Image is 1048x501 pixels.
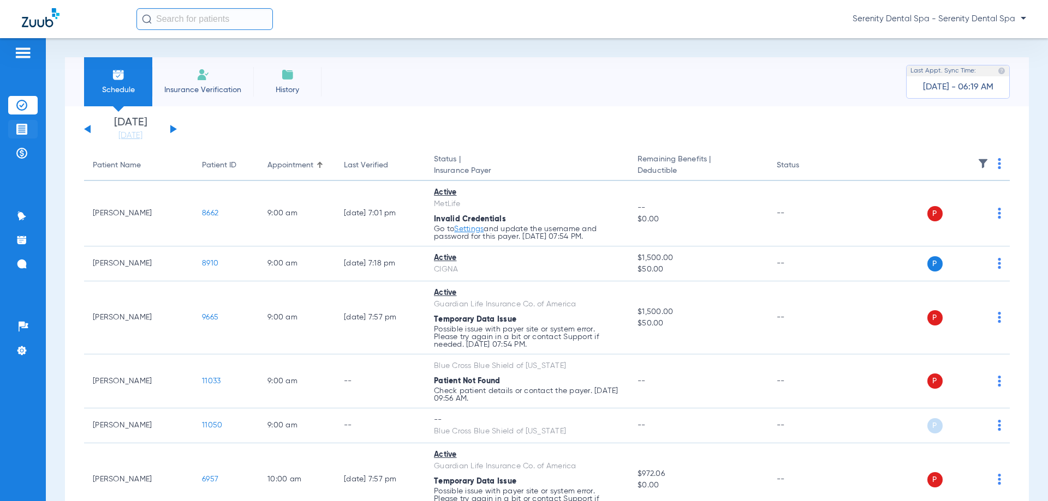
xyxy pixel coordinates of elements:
[998,420,1001,431] img: group-dot-blue.svg
[434,215,506,223] span: Invalid Credentials
[629,150,767,181] th: Remaining Benefits |
[638,421,646,429] span: --
[434,377,500,385] span: Patient Not Found
[425,150,629,181] th: Status |
[136,8,273,30] input: Search for patients
[344,160,388,171] div: Last Verified
[112,68,125,81] img: Schedule
[768,181,842,246] td: --
[335,181,425,246] td: [DATE] 7:01 PM
[768,150,842,181] th: Status
[638,318,759,329] span: $50.00
[261,84,313,95] span: History
[927,206,943,221] span: P
[434,187,620,198] div: Active
[93,160,141,171] div: Patient Name
[927,373,943,389] span: P
[202,209,218,217] span: 8662
[22,8,59,27] img: Zuub Logo
[259,246,335,281] td: 9:00 AM
[454,225,484,233] a: Settings
[638,252,759,264] span: $1,500.00
[434,316,516,323] span: Temporary Data Issue
[160,84,245,95] span: Insurance Verification
[142,14,152,24] img: Search Icon
[434,287,620,299] div: Active
[335,281,425,354] td: [DATE] 7:57 PM
[768,246,842,281] td: --
[993,449,1048,501] iframe: Chat Widget
[335,408,425,443] td: --
[998,67,1005,75] img: last sync help info
[998,208,1001,219] img: group-dot-blue.svg
[202,377,221,385] span: 11033
[84,354,193,408] td: [PERSON_NAME]
[335,354,425,408] td: --
[434,426,620,437] div: Blue Cross Blue Shield of [US_STATE]
[202,475,218,483] span: 6957
[14,46,32,59] img: hamburger-icon
[84,281,193,354] td: [PERSON_NAME]
[434,461,620,472] div: Guardian Life Insurance Co. of America
[434,449,620,461] div: Active
[910,65,976,76] span: Last Appt. Sync Time:
[638,377,646,385] span: --
[768,281,842,354] td: --
[638,202,759,214] span: --
[998,258,1001,269] img: group-dot-blue.svg
[281,68,294,81] img: History
[98,130,163,141] a: [DATE]
[259,181,335,246] td: 9:00 AM
[267,160,313,171] div: Appointment
[434,387,620,402] p: Check patient details or contact the payer. [DATE] 09:56 AM.
[434,165,620,177] span: Insurance Payer
[927,310,943,325] span: P
[998,158,1001,169] img: group-dot-blue.svg
[434,299,620,310] div: Guardian Life Insurance Co. of America
[92,84,144,95] span: Schedule
[768,354,842,408] td: --
[638,306,759,318] span: $1,500.00
[84,246,193,281] td: [PERSON_NAME]
[202,160,236,171] div: Patient ID
[927,472,943,487] span: P
[638,480,759,491] span: $0.00
[335,246,425,281] td: [DATE] 7:18 PM
[267,160,326,171] div: Appointment
[202,160,250,171] div: Patient ID
[927,256,943,271] span: P
[978,158,989,169] img: filter.svg
[638,165,759,177] span: Deductible
[998,376,1001,387] img: group-dot-blue.svg
[434,225,620,240] p: Go to and update the username and password for this payer. [DATE] 07:54 PM.
[434,414,620,426] div: --
[202,313,218,321] span: 9665
[927,418,943,433] span: P
[434,252,620,264] div: Active
[853,14,1026,25] span: Serenity Dental Spa - Serenity Dental Spa
[259,354,335,408] td: 9:00 AM
[344,160,416,171] div: Last Verified
[259,408,335,443] td: 9:00 AM
[196,68,210,81] img: Manual Insurance Verification
[638,214,759,225] span: $0.00
[638,468,759,480] span: $972.06
[434,478,516,485] span: Temporary Data Issue
[84,181,193,246] td: [PERSON_NAME]
[434,325,620,348] p: Possible issue with payer site or system error. Please try again in a bit or contact Support if n...
[998,312,1001,323] img: group-dot-blue.svg
[638,264,759,275] span: $50.00
[768,408,842,443] td: --
[923,82,993,93] span: [DATE] - 06:19 AM
[98,117,163,141] li: [DATE]
[259,281,335,354] td: 9:00 AM
[84,408,193,443] td: [PERSON_NAME]
[93,160,184,171] div: Patient Name
[202,259,218,267] span: 8910
[434,198,620,210] div: MetLife
[202,421,222,429] span: 11050
[434,360,620,372] div: Blue Cross Blue Shield of [US_STATE]
[434,264,620,275] div: CIGNA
